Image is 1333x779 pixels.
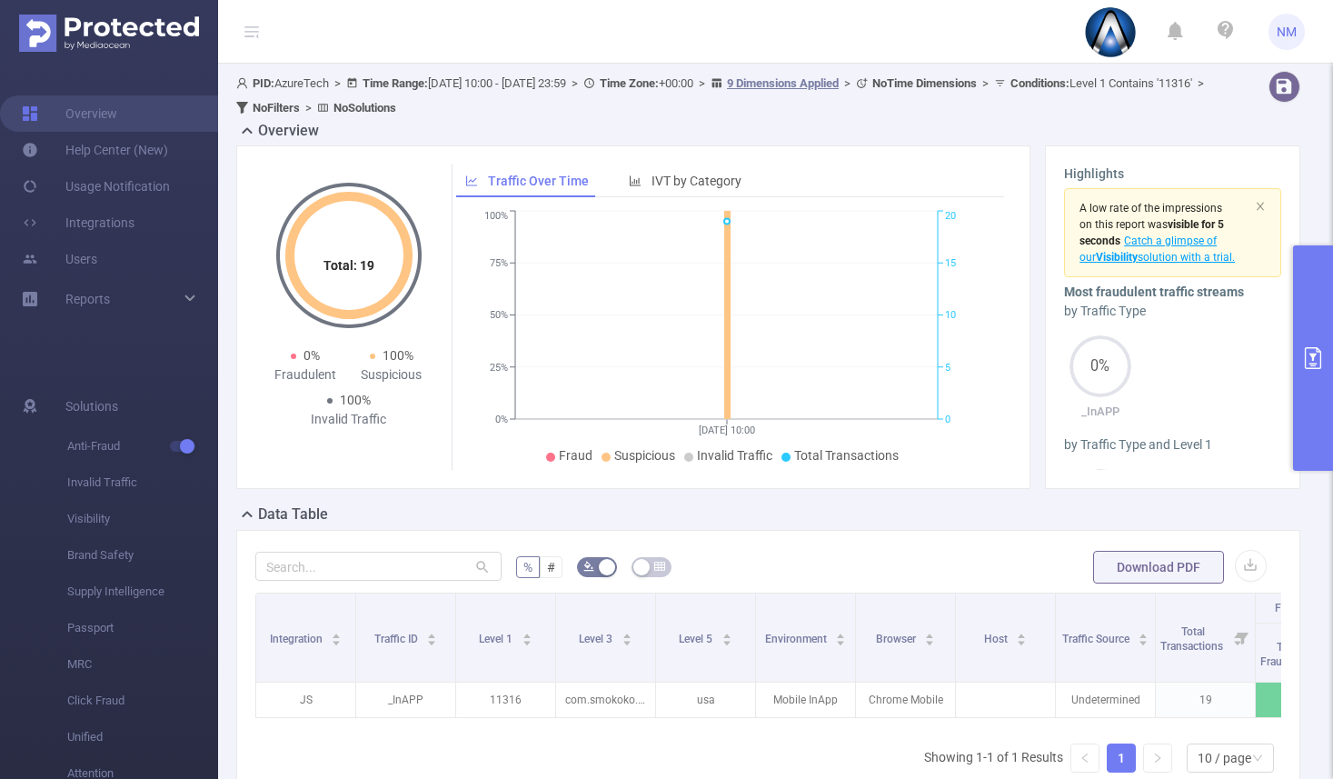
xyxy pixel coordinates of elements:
[1277,14,1297,50] span: NM
[566,76,583,90] span: >
[523,560,532,574] span: %
[67,610,218,646] span: Passport
[1138,631,1149,642] div: Sort
[256,683,355,717] p: JS
[22,95,117,132] a: Overview
[1156,683,1255,717] p: 19
[547,560,555,574] span: #
[1016,631,1027,642] div: Sort
[1064,285,1244,299] b: Most fraudulent traffic streams
[236,77,253,89] i: icon: user
[924,631,935,642] div: Sort
[1093,551,1224,584] button: Download PDF
[1107,744,1136,773] li: 1
[1079,753,1090,764] i: icon: left
[490,257,508,269] tspan: 75%
[1064,435,1281,454] div: by Traffic Type and Level 1
[1229,594,1255,682] i: Filter menu
[835,631,846,642] div: Sort
[1056,683,1155,717] p: Undetermined
[363,76,428,90] b: Time Range:
[67,537,218,574] span: Brand Safety
[255,552,502,581] input: Search...
[836,631,846,636] i: icon: caret-up
[1255,196,1266,216] button: icon: close
[1069,359,1131,374] span: 0%
[1010,76,1069,90] b: Conditions :
[622,631,632,642] div: Sort
[1275,602,1328,614] span: Fraudulent
[1062,633,1132,645] span: Traffic Source
[693,76,711,90] span: >
[583,561,594,572] i: icon: bg-colors
[1252,753,1263,765] i: icon: down
[622,638,632,644] i: icon: caret-down
[427,638,437,644] i: icon: caret-down
[984,633,1010,645] span: Host
[65,292,110,306] span: Reports
[977,76,994,90] span: >
[300,101,317,115] span: >
[945,414,950,425] tspan: 0
[479,633,515,645] span: Level 1
[1152,753,1163,764] i: icon: right
[559,448,592,463] span: Fraud
[495,414,508,425] tspan: 0%
[1064,403,1137,421] p: _InAPP
[340,393,371,407] span: 100%
[600,76,659,90] b: Time Zone:
[1192,76,1209,90] span: >
[1260,641,1316,668] span: Total Fraudulent
[426,631,437,642] div: Sort
[331,631,342,642] div: Sort
[22,241,97,277] a: Users
[236,76,1209,115] span: AzureTech [DATE] 10:00 - [DATE] 23:59 +00:00
[67,574,218,610] span: Supply Intelligence
[522,631,532,636] i: icon: caret-up
[263,365,349,385] div: Fraudulent
[522,638,532,644] i: icon: caret-down
[679,633,715,645] span: Level 5
[305,410,392,429] div: Invalid Traffic
[356,683,455,717] p: _InAPP
[1143,744,1172,773] li: Next Page
[332,631,342,636] i: icon: caret-up
[488,174,589,188] span: Traffic Over Time
[22,205,134,241] a: Integrations
[1079,202,1222,231] span: A low rate of the impressions on this report
[697,448,772,463] span: Invalid Traffic
[614,448,675,463] span: Suspicious
[756,683,855,717] p: Mobile InApp
[721,638,731,644] i: icon: caret-down
[652,174,741,188] span: IVT by Category
[65,388,118,424] span: Solutions
[374,633,421,645] span: Traffic ID
[1096,251,1138,264] b: Visibility
[67,464,218,501] span: Invalid Traffic
[1010,76,1192,90] span: Level 1 Contains '11316'
[629,175,642,187] i: icon: bar-chart
[945,257,956,269] tspan: 15
[253,76,274,90] b: PID:
[1064,302,1281,321] div: by Traffic Type
[333,101,396,115] b: No Solutions
[1079,218,1224,247] span: was
[270,633,325,645] span: Integration
[67,646,218,683] span: MRC
[1255,201,1266,212] i: icon: close
[1017,638,1027,644] i: icon: caret-down
[945,310,956,322] tspan: 10
[765,633,830,645] span: Environment
[258,120,319,142] h2: Overview
[727,76,839,90] u: 9 Dimensions Applied
[1198,744,1251,772] div: 10 / page
[836,638,846,644] i: icon: caret-down
[654,561,665,572] i: icon: table
[329,76,346,90] span: >
[427,631,437,636] i: icon: caret-up
[839,76,856,90] span: >
[465,175,478,187] i: icon: line-chart
[945,362,950,374] tspan: 5
[67,719,218,755] span: Unified
[67,683,218,719] span: Click Fraud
